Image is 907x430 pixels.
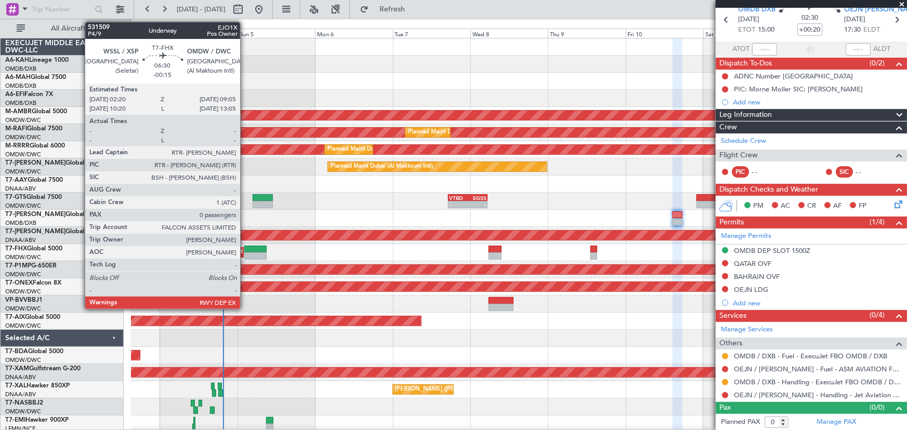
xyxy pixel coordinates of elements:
[734,378,902,386] a: OMDB / DXB - Handling - ExecuJet FBO OMDB / DXB
[5,151,41,158] a: OMDW/DWC
[719,217,744,229] span: Permits
[468,195,487,201] div: EGSS
[753,201,764,211] span: PM
[844,15,865,25] span: [DATE]
[5,400,28,406] span: T7-NAS
[836,166,853,178] div: SIC
[738,5,775,15] span: OMDB DXB
[32,2,91,17] input: Trip Number
[734,72,853,80] div: ADNC Number [GEOGRAPHIC_DATA]
[5,356,41,364] a: OMDW/DWC
[371,6,414,13] span: Refresh
[315,29,392,38] div: Mon 6
[393,29,470,38] div: Tue 7
[5,400,43,406] a: T7-NASBBJ2
[449,195,468,201] div: VTBD
[5,219,36,227] a: OMDB/DXB
[5,82,36,90] a: OMDB/DXB
[5,229,65,235] span: T7-[PERSON_NAME]
[734,246,810,255] div: OMDB DEP SLOT 1500Z
[801,13,818,23] span: 02:30
[5,383,27,389] span: T7-XAL
[870,217,885,227] span: (1/4)
[468,201,487,208] div: -
[327,142,430,157] div: Planned Maint Dubai (Al Maktoum Intl)
[5,417,25,423] span: T7-EMI
[5,160,101,166] a: T7-[PERSON_NAME]Global 7500
[719,58,772,70] span: Dispatch To-Dos
[5,99,36,107] a: OMDB/DXB
[5,314,25,320] span: T7-AIX
[5,246,27,252] span: T7-FHX
[719,402,731,414] span: Pax
[721,325,773,335] a: Manage Services
[721,231,771,241] a: Manage Permits
[548,29,625,38] div: Thu 9
[733,98,902,106] div: Add new
[734,272,780,281] div: BAHRAIN OVF
[5,366,81,372] a: T7-XAMGulfstream G-200
[396,382,505,397] div: [PERSON_NAME] ([PERSON_NAME] Intl)
[133,21,151,30] div: [DATE]
[732,44,750,55] span: ATOT
[5,236,36,244] a: DNAA/ABV
[719,310,746,322] span: Services
[408,125,510,140] div: Planned Maint Dubai (Al Maktoum Intl)
[734,365,902,373] a: OEJN / [PERSON_NAME] - Fuel - ASM AVIATION FUEL
[5,246,62,252] a: T7-FHXGlobal 5000
[5,116,41,124] a: OMDW/DWC
[734,85,863,93] div: PIC: Morne Moller SIC: [PERSON_NAME]
[5,65,36,73] a: OMDB/DXB
[5,305,41,313] a: OMDW/DWC
[5,408,41,415] a: OMDW/DWC
[758,25,774,35] span: 15:00
[5,194,27,200] span: T7-GTS
[5,348,28,355] span: T7-BDA
[752,43,777,56] input: --:--
[721,417,760,427] label: Planned PAX
[738,15,759,25] span: [DATE]
[331,159,433,174] div: Planned Maint Dubai (Al Maktoum Intl)
[5,57,69,63] a: A6-KAHLineage 1000
[5,417,69,423] a: T7-EMIHawker 900XP
[5,91,24,98] span: A6-EFI
[449,201,468,208] div: -
[5,297,43,303] a: VP-BVVBBJ1
[734,285,768,294] div: OEJN LDG
[5,383,70,389] a: T7-XALHawker 850XP
[734,259,771,268] div: QATAR OVF
[721,136,766,146] a: Schedule Crew
[5,202,41,210] a: OMDW/DWC
[703,29,781,38] div: Sat 11
[11,20,113,37] button: All Aircraft
[5,194,62,200] a: T7-GTSGlobal 7500
[719,150,758,162] span: Flight Crew
[732,166,749,178] div: PIC
[5,229,101,235] a: T7-[PERSON_NAME]Global 6000
[5,143,30,149] span: M-RRRR
[5,271,41,278] a: OMDW/DWC
[5,348,63,355] a: T7-BDAGlobal 5000
[5,74,31,80] span: A6-MAH
[844,25,861,35] span: 17:30
[5,211,65,218] span: T7-[PERSON_NAME]
[734,352,887,360] a: OMDB / DXB - Fuel - ExecuJet FBO OMDB / DXB
[5,143,65,149] a: M-RRRRGlobal 6000
[238,29,315,38] div: Sun 5
[5,288,41,295] a: OMDW/DWC
[5,280,61,286] a: T7-ONEXFalcon 8X
[5,280,33,286] span: T7-ONEX
[5,177,28,183] span: T7-AAY
[870,58,885,69] span: (0/2)
[734,391,902,399] a: OEJN / [PERSON_NAME] - Handling - Jet Aviation OEJN / [PERSON_NAME]
[870,402,885,413] span: (0/0)
[160,29,238,38] div: Sat 4
[5,109,67,115] a: M-AMBRGlobal 5000
[873,44,890,55] span: ALDT
[833,201,842,211] span: AF
[5,373,36,381] a: DNAA/ABV
[5,297,28,303] span: VP-BVV
[719,184,818,196] span: Dispatch Checks and Weather
[27,25,110,32] span: All Aircraft
[5,263,31,269] span: T7-P1MP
